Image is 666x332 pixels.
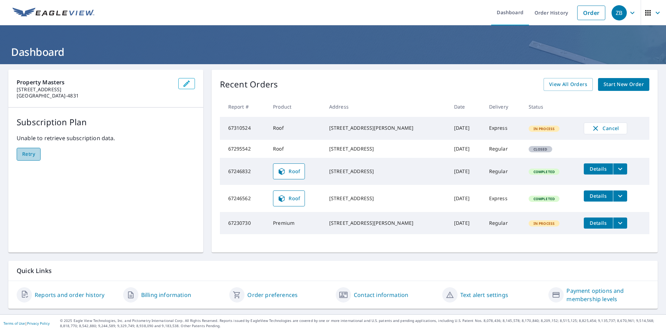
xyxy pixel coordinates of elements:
[329,195,443,202] div: [STREET_ADDRESS]
[529,169,559,174] span: Completed
[17,148,41,161] button: Retry
[329,168,443,175] div: [STREET_ADDRESS]
[604,80,644,89] span: Start New Order
[17,134,195,142] p: Unable to retrieve subscription data.
[484,185,523,212] td: Express
[247,291,298,299] a: Order preferences
[613,190,627,202] button: filesDropdownBtn-67246562
[267,140,324,158] td: Roof
[588,220,609,226] span: Details
[60,318,663,329] p: © 2025 Eagle View Technologies, Inc. and Pictometry International Corp. All Rights Reserved. Repo...
[598,78,649,91] a: Start New Order
[17,78,173,86] p: Property Masters
[588,193,609,199] span: Details
[584,218,613,229] button: detailsBtn-67230730
[8,45,658,59] h1: Dashboard
[17,116,195,128] p: Subscription Plan
[12,8,94,18] img: EV Logo
[277,194,300,203] span: Roof
[449,158,484,185] td: [DATE]
[449,140,484,158] td: [DATE]
[329,125,443,131] div: [STREET_ADDRESS][PERSON_NAME]
[484,96,523,117] th: Delivery
[612,5,627,20] div: ZB
[277,167,300,176] span: Roof
[584,190,613,202] button: detailsBtn-67246562
[17,266,649,275] p: Quick Links
[35,291,104,299] a: Reports and order history
[484,117,523,140] td: Express
[529,196,559,201] span: Completed
[220,158,268,185] td: 67246832
[549,80,587,89] span: View All Orders
[449,212,484,234] td: [DATE]
[273,190,305,206] a: Roof
[3,321,50,325] p: |
[220,140,268,158] td: 67295542
[449,185,484,212] td: [DATE]
[267,117,324,140] td: Roof
[220,96,268,117] th: Report #
[22,150,35,159] span: Retry
[449,117,484,140] td: [DATE]
[584,163,613,174] button: detailsBtn-67246832
[577,6,605,20] a: Order
[220,185,268,212] td: 67246562
[591,124,620,133] span: Cancel
[613,163,627,174] button: filesDropdownBtn-67246832
[529,221,559,226] span: In Process
[484,140,523,158] td: Regular
[529,126,559,131] span: In Process
[17,93,173,99] p: [GEOGRAPHIC_DATA]-4831
[329,145,443,152] div: [STREET_ADDRESS]
[584,122,627,134] button: Cancel
[613,218,627,229] button: filesDropdownBtn-67230730
[544,78,593,91] a: View All Orders
[17,86,173,93] p: [STREET_ADDRESS]
[588,165,609,172] span: Details
[141,291,191,299] a: Billing information
[220,78,278,91] p: Recent Orders
[449,96,484,117] th: Date
[220,212,268,234] td: 67230730
[27,321,50,326] a: Privacy Policy
[3,321,25,326] a: Terms of Use
[220,117,268,140] td: 67310524
[273,163,305,179] a: Roof
[267,96,324,117] th: Product
[529,147,552,152] span: Closed
[523,96,578,117] th: Status
[329,220,443,227] div: [STREET_ADDRESS][PERSON_NAME]
[566,287,649,303] a: Payment options and membership levels
[267,212,324,234] td: Premium
[484,212,523,234] td: Regular
[324,96,449,117] th: Address
[484,158,523,185] td: Regular
[460,291,508,299] a: Text alert settings
[354,291,408,299] a: Contact information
